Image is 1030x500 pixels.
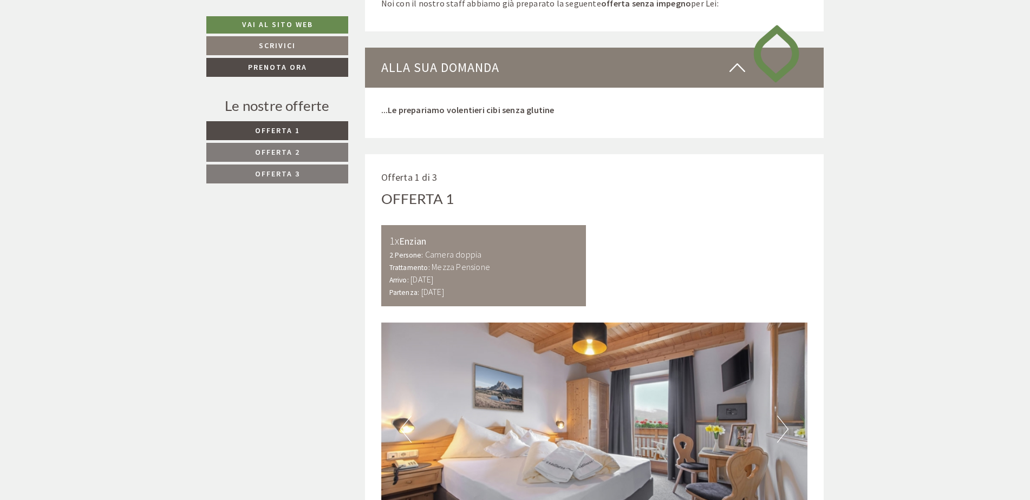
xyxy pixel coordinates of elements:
[206,96,348,116] div: Le nostre offerte
[421,286,444,297] b: [DATE]
[9,65,275,147] div: Buonasera. Siamo già stati vostri clienti. Non avreste una via di mezzo fra la seconda e la terza...
[389,263,430,272] small: Trattamento:
[263,32,410,41] div: Lei
[255,169,300,179] span: Offerta 3
[17,67,269,76] div: [PERSON_NAME]
[381,189,454,209] div: Offerta 1
[400,416,412,443] button: Previous
[425,249,482,260] b: Camera doppia
[206,58,348,77] a: Prenota ora
[381,171,438,183] span: Offerta 1 di 3
[432,261,490,272] b: Mezza Pensione
[389,251,423,260] small: 2 Persone:
[258,30,418,63] div: Buon giorno, come possiamo aiutarla?
[263,53,410,61] small: 22:23
[365,48,824,88] div: Alla Sua domanda
[389,275,409,285] small: Arrivo:
[206,16,348,34] a: Vai al sito web
[255,126,300,135] span: Offerta 1
[410,274,433,285] b: [DATE]
[206,36,348,55] a: Scrivici
[189,9,238,27] div: martedì
[745,15,807,92] img: image
[777,416,788,443] button: Next
[255,147,300,157] span: Offerta 2
[381,104,555,115] strong: ...Le prepariamo volentieri cibi senza glutine
[389,234,399,247] b: 1x
[389,288,420,297] small: Partenza:
[17,138,269,146] small: 22:24
[372,285,427,304] button: Invia
[389,233,578,249] div: Enzian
